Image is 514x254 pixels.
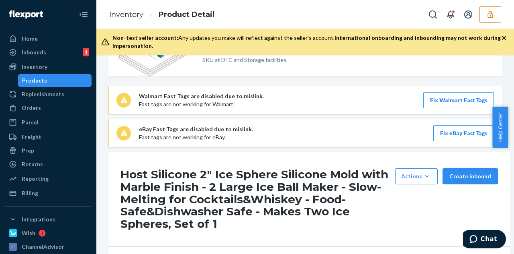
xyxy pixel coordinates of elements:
button: Close Navigation [75,6,92,23]
div: Inbounds [22,48,46,56]
img: Flexport logo [9,10,43,19]
button: Integrations [5,213,92,226]
div: Orders [22,104,41,112]
div: Actions [401,172,432,180]
a: Freight [5,130,92,143]
button: Open Search Box [425,6,441,23]
button: Close [482,47,492,57]
div: Returns [22,160,43,168]
a: Inventory [109,10,143,19]
a: Home [5,32,92,45]
a: Replenishments [5,88,92,101]
div: Integrations [22,215,55,223]
p: eBay Fast Tags are disabled due to mislink. [139,125,253,133]
p: Fast tags are not working for eBay. [139,133,253,141]
button: Create inbound [443,168,498,184]
div: Reporting [22,175,49,183]
a: Prep [5,144,92,157]
div: Freight [22,133,41,141]
button: Actions [395,168,438,184]
div: 1 [83,48,89,56]
div: Parcel [22,118,39,126]
h1: Host Silicone 2" Ice Sphere Silicone Mold with Marble Finish - 2 Large Ice Ball Maker - Slow-Melt... [120,168,391,230]
div: Wish [22,229,35,237]
button: Open notifications [443,6,459,23]
div: Products [22,76,47,85]
p: You have early access to a new UI that provides detailed inventory breakdown for each SKU at DTC ... [202,48,430,64]
iframe: Opens a widget where you can chat to one of our agents [463,230,506,250]
a: ChannelAdvisor [5,240,92,253]
div: ChannelAdvisor [22,243,64,251]
a: Orders [5,101,92,114]
div: Replenishments [22,90,64,98]
p: Walmart Fast Tags are disabled due to mislink. [139,92,264,100]
a: Inbounds1 [5,46,92,59]
a: Reporting [5,172,92,185]
p: Fast tags are not working for Walmart. [139,100,264,108]
button: Fix eBay Fast Tags [433,125,494,141]
div: Prep [22,147,34,155]
a: Product Detail [159,10,214,19]
span: Non-test seller account: [112,34,178,41]
a: Products [18,74,92,87]
div: Home [22,35,38,43]
a: Wish [5,227,92,240]
div: Any updates you make will reflect against the seller's account. [112,34,501,50]
a: Returns [5,158,92,171]
button: Help Center [492,107,508,148]
div: Inventory [22,63,47,71]
div: Billing [22,189,38,197]
button: Fix Walmart Fast Tags [423,92,494,108]
ol: breadcrumbs [103,3,221,27]
a: Inventory [5,60,92,73]
button: Open account menu [460,6,476,23]
a: Parcel [5,116,92,129]
a: Billing [5,187,92,200]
